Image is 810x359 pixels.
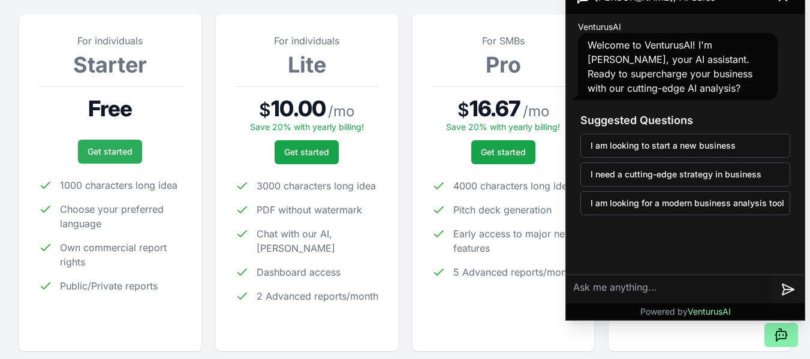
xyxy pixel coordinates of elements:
span: Early access to major new features [453,227,576,255]
button: I am looking for a modern business analysis tool [580,191,790,215]
a: Get started [78,140,142,164]
span: Welcome to VenturusAI! I'm [PERSON_NAME], your AI assistant. Ready to supercharge your business w... [588,39,752,94]
h3: Pro [432,53,576,77]
span: PDF without watermark [257,203,362,217]
p: For individuals [38,34,182,48]
span: 10.00 [271,96,326,120]
h3: Suggested Questions [580,112,790,129]
span: 1000 characters long idea [60,178,177,192]
span: 4000 characters long idea [453,179,573,193]
p: For individuals [235,34,379,48]
button: I need a cutting-edge strategy in business [580,162,790,186]
span: Chat with our AI, [PERSON_NAME] [257,227,379,255]
span: Save 20% with yearly billing! [446,122,560,132]
p: Powered by [640,306,731,318]
span: Free [88,96,132,120]
h3: Starter [38,53,182,77]
span: Public/Private reports [60,279,158,293]
span: Pitch deck generation [453,203,552,217]
p: For SMBs [432,34,576,48]
span: Dashboard access [257,265,341,279]
span: 2 Advanced reports/month [257,289,378,303]
span: $ [457,99,469,120]
span: / mo [523,102,549,121]
span: Save 20% with yearly billing! [250,122,364,132]
span: 5 Advanced reports/month [453,265,575,279]
a: Get started [275,140,339,164]
span: 3000 characters long idea [257,179,376,193]
span: $ [259,99,271,120]
span: Own commercial report rights [60,240,182,269]
span: 16.67 [469,96,521,120]
span: / mo [328,102,354,121]
span: VenturusAI [578,21,621,33]
h3: Lite [235,53,379,77]
a: Get started [471,140,535,164]
span: Choose your preferred language [60,202,182,231]
span: VenturusAI [688,306,731,316]
button: I am looking to start a new business [580,134,790,158]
